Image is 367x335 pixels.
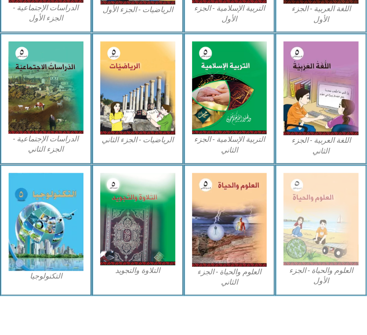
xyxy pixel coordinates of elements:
[192,267,267,288] figcaption: العلوم والحياة - الجزء الثاني
[100,135,175,145] figcaption: الرياضيات - الجزء الثاني
[8,134,83,155] figcaption: الدراسات الإجتماعية - الجزء الثاني
[192,3,267,24] figcaption: التربية الإسلامية - الجزء الأول
[284,135,359,156] figcaption: اللغة العربية - الجزء الثاني
[192,134,267,155] figcaption: التربية الإسلامية - الجزء الثاني
[100,265,175,276] figcaption: التلاوة والتجويد
[100,5,175,15] figcaption: الرياضيات - الجزء الأول​
[284,265,359,286] figcaption: العلوم والحياة - الجزء الأول
[284,4,359,25] figcaption: اللغة العربية - الجزء الأول​
[8,3,83,24] figcaption: الدراسات الإجتماعية - الجزء الأول​
[8,271,83,281] figcaption: التكنولوجيا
